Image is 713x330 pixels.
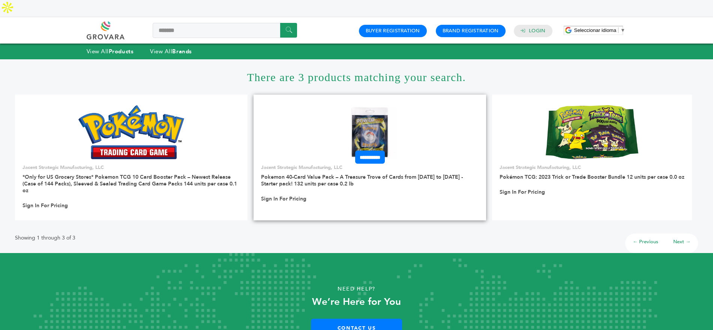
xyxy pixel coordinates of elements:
[87,48,134,55] a: View AllProducts
[261,173,463,187] a: Pokemon 40-Card Value Pack – A Treasure Trove of Cards from [DATE] to [DATE] - Starter pack! 132 ...
[500,173,684,181] a: Pokémon TCG: 2023 Trick or Trade Booster Bundle 12 units per case 0.0 oz
[529,27,545,34] a: Login
[312,295,401,309] strong: We’re Here for You
[23,164,240,171] p: Jacent Strategic Manufacturing, LLC
[366,27,420,34] a: Buyer Registration
[153,23,297,38] input: Search a product or brand...
[673,238,690,245] a: Next →
[78,105,185,159] img: *Only for US Grocery Stores* Pokemon TCG 10 Card Booster Pack – Newest Release (Case of 144 Packs...
[15,234,75,243] p: Showing 1 through 3 of 3
[150,48,192,55] a: View AllBrands
[261,196,306,202] a: Sign In For Pricing
[23,173,237,194] a: *Only for US Grocery Stores* Pokemon TCG 10 Card Booster Pack – Newest Release (Case of 144 Packs...
[500,189,545,196] a: Sign In For Pricing
[546,105,638,159] img: Pokémon TCG: 2023 Trick or Trade Booster Bundle 12 units per case 0.0 oz
[15,59,698,95] h1: There are 3 products matching your search.
[443,27,499,34] a: Brand Registration
[23,202,68,209] a: Sign In For Pricing
[574,27,617,33] span: Seleccionar idioma
[261,164,479,171] p: Jacent Strategic Manufacturing, LLC
[500,164,684,171] p: Jacent Strategic Manufacturing, LLC
[620,27,625,33] span: ▼
[574,27,626,33] a: Seleccionar idioma​
[633,238,658,245] a: ← Previous
[618,27,618,33] span: ​
[343,105,397,160] img: Pokemon 40-Card Value Pack – A Treasure Trove of Cards from 1996 to 2024 - Starter pack! 132 unit...
[172,48,192,55] strong: Brands
[109,48,134,55] strong: Products
[36,283,677,295] p: Need Help?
